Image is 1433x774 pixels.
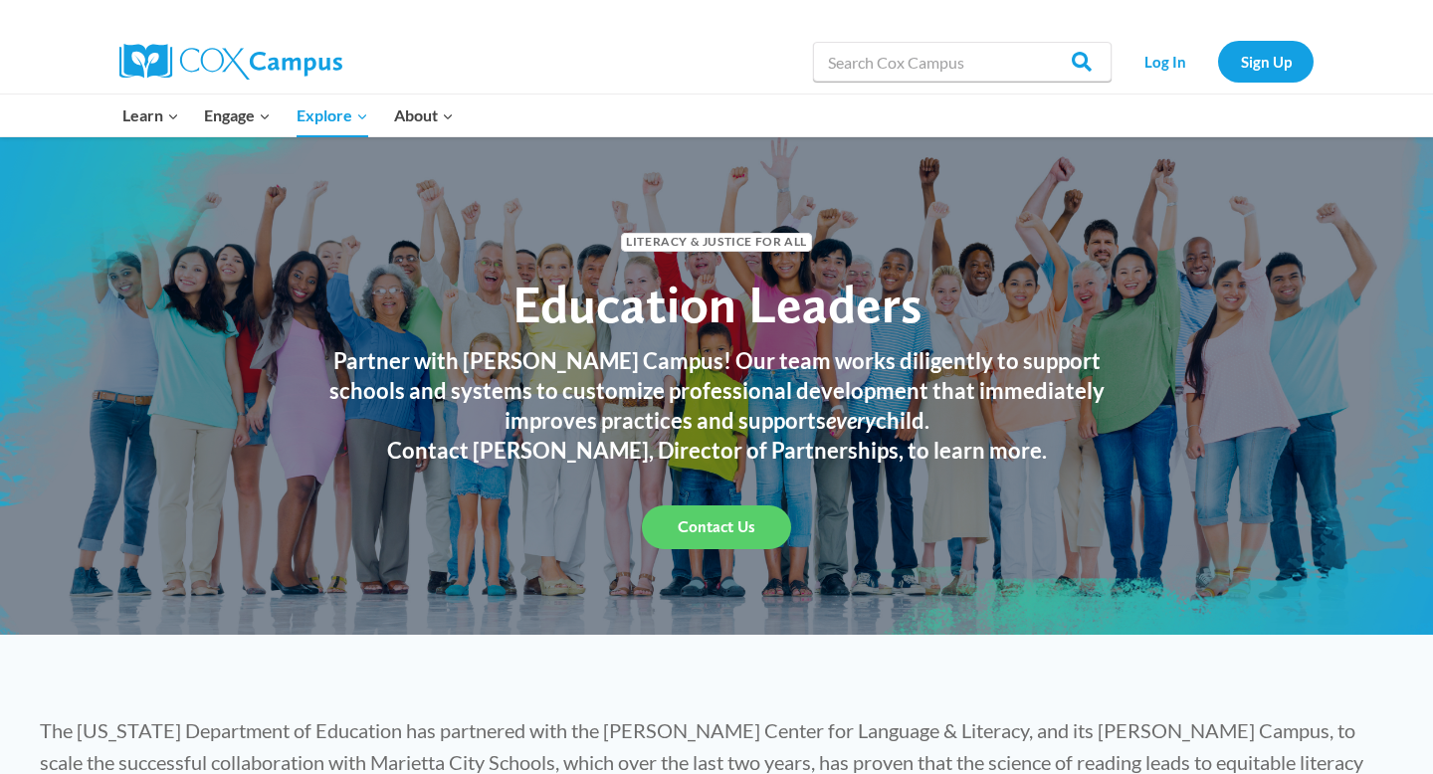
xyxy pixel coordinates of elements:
[297,102,368,128] span: Explore
[308,436,1125,466] h3: Contact [PERSON_NAME], Director of Partnerships, to learn more.
[109,95,466,136] nav: Primary Navigation
[1218,41,1314,82] a: Sign Up
[621,233,811,252] span: Literacy & Justice for All
[122,102,179,128] span: Learn
[813,42,1112,82] input: Search Cox Campus
[204,102,271,128] span: Engage
[642,505,791,549] a: Contact Us
[1122,41,1314,82] nav: Secondary Navigation
[308,346,1125,436] h3: Partner with [PERSON_NAME] Campus! Our team works diligently to support schools and systems to cu...
[1122,41,1208,82] a: Log In
[394,102,454,128] span: About
[119,44,342,80] img: Cox Campus
[512,273,921,335] span: Education Leaders
[678,517,755,536] span: Contact Us
[826,407,876,434] em: every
